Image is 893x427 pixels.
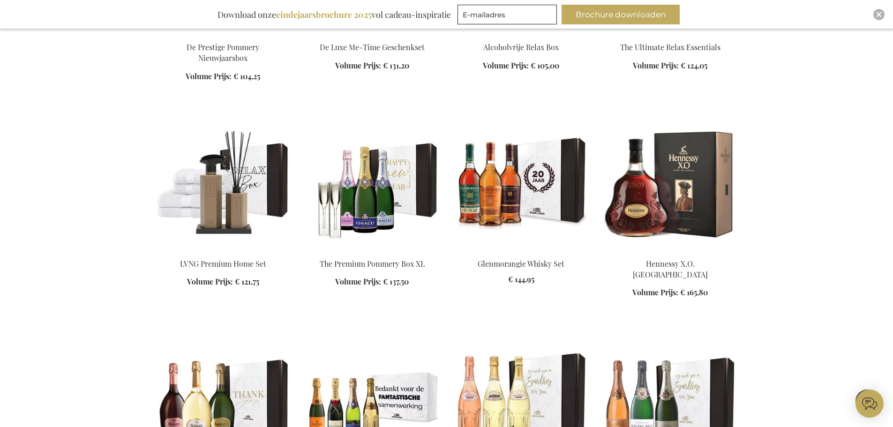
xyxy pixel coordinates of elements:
[508,274,534,284] span: € 144,95
[454,247,588,256] a: Glenmorangie Whisky Set
[276,9,372,20] b: eindejaarsbrochure 2025
[603,30,737,39] a: The Ultimate Relax Essentials
[180,259,266,269] a: LVNG Premium Home Set
[681,60,707,70] span: € 124,05
[233,71,260,81] span: € 104,25
[855,390,884,418] iframe: belco-activator-frame
[320,42,425,52] a: De Luxe Me-Time Geschenkset
[483,60,559,71] a: Volume Prijs: € 105,00
[483,60,529,70] span: Volume Prijs:
[478,259,564,269] a: Glenmorangie Whisky Set
[156,247,290,256] a: LVNG Premium Home Set
[633,60,707,71] a: Volume Prijs: € 124,05
[305,120,439,251] img: The Premium Pommery Box XL
[458,5,557,24] input: E-mailadres
[335,60,409,71] a: Volume Prijs: € 131,20
[335,277,381,286] span: Volume Prijs:
[213,5,455,24] div: Download onze vol cadeau-inspiratie
[873,9,885,20] div: Close
[632,287,708,298] a: Volume Prijs: € 165,80
[483,42,559,52] a: Alcoholvrije Relax Box
[156,30,290,39] a: The Prestige Pommey New Year Box
[187,277,259,287] a: Volume Prijs: € 121,75
[876,12,882,17] img: Close
[187,277,233,286] span: Volume Prijs:
[603,247,737,256] a: Hennessy X.O. Cognac
[454,120,588,251] img: Glenmorangie Whisky Set
[335,277,409,287] a: Volume Prijs: € 137,50
[383,60,409,70] span: € 131,20
[186,71,232,81] span: Volume Prijs:
[186,71,260,82] a: Volume Prijs: € 104,25
[454,30,588,39] a: The Non-Alcoholic Relax Box
[156,120,290,251] img: LVNG Premium Home Set
[620,42,720,52] a: The Ultimate Relax Essentials
[680,287,708,297] span: € 165,80
[632,287,678,297] span: Volume Prijs:
[603,120,737,251] img: Hennessy X.O. Cognac
[458,5,560,27] form: marketing offers and promotions
[187,42,259,63] a: De Prestige Pommery Nieuwjaarsbox
[633,259,708,279] a: Hennessy X.O. [GEOGRAPHIC_DATA]
[335,60,381,70] span: Volume Prijs:
[383,277,409,286] span: € 137,50
[562,5,680,24] button: Brochure downloaden
[320,259,425,269] a: The Premium Pommery Box XL
[305,247,439,256] a: The Premium Pommery Box XL
[235,277,259,286] span: € 121,75
[305,30,439,39] a: The Luxury Me-Time Gift Set
[531,60,559,70] span: € 105,00
[633,60,679,70] span: Volume Prijs:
